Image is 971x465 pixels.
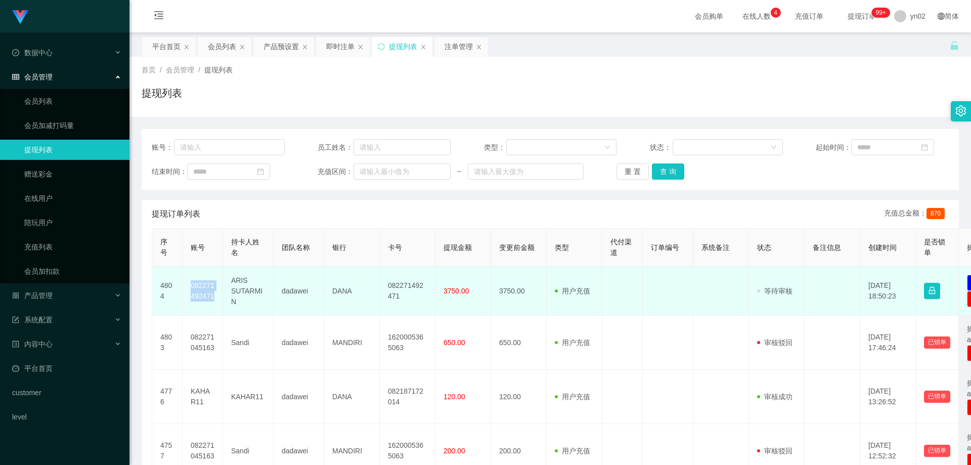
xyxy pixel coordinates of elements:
[555,287,590,295] span: 用户充值
[924,336,950,349] button: 已锁单
[380,370,435,424] td: 082187172014
[444,339,465,347] span: 650.00
[358,44,364,50] i: 图标: close
[12,383,121,403] a: customer
[420,44,426,50] i: 图标: close
[24,91,121,111] a: 会员列表
[191,243,205,251] span: 账号
[152,267,183,316] td: 4804
[183,316,223,370] td: 082271045163
[223,267,274,316] td: ARIS SUTARMIN
[771,8,781,18] sup: 4
[816,142,851,153] span: 起始时间：
[871,8,890,18] sup: 292
[843,13,881,20] span: 提现订单
[231,238,259,257] span: 持卡人姓名
[555,393,590,401] span: 用户充值
[152,316,183,370] td: 4803
[926,208,945,219] span: 870
[476,44,482,50] i: 图标: close
[24,188,121,208] a: 在线用户
[652,163,684,180] button: 查 询
[12,316,53,324] span: 系统配置
[555,339,590,347] span: 用户充值
[884,208,949,220] div: 充值总金额：
[183,370,223,424] td: KAHAR11
[444,393,465,401] span: 120.00
[491,316,547,370] td: 650.00
[12,358,121,378] a: 图标: dashboard平台首页
[924,445,950,457] button: 已锁单
[24,261,121,281] a: 会员加扣款
[444,447,465,455] span: 200.00
[860,267,916,316] td: [DATE] 18:50:23
[326,37,355,56] div: 即时注单
[484,142,507,153] span: 类型：
[491,267,547,316] td: 3750.00
[380,316,435,370] td: 1620005365063
[12,341,19,348] i: 图标: profile
[152,142,174,153] span: 账号：
[813,243,841,251] span: 备注信息
[24,213,121,233] a: 陪玩用户
[955,105,966,116] i: 图标: setting
[757,287,792,295] span: 等待审核
[12,49,19,56] i: 图标: check-circle-o
[183,267,223,316] td: 082271492471
[737,13,776,20] span: 在线人数
[950,41,959,50] i: 图标: unlock
[389,37,417,56] div: 提现列表
[774,8,777,18] p: 4
[152,370,183,424] td: 4776
[771,144,777,151] i: 图标: down
[198,66,200,74] span: /
[318,166,353,177] span: 充值区间：
[223,370,274,424] td: KAHAR11
[324,316,380,370] td: MANDIRI
[555,447,590,455] span: 用户充值
[239,44,245,50] i: 图标: close
[12,291,53,300] span: 产品管理
[174,139,285,155] input: 请输入
[616,163,649,180] button: 重 置
[354,163,451,180] input: 请输入最小值为
[142,66,156,74] span: 首页
[12,49,53,57] span: 数据中心
[610,238,632,257] span: 代付渠道
[152,166,187,177] span: 结束时间：
[152,208,200,220] span: 提现订单列表
[12,292,19,299] i: 图标: appstore-o
[318,142,353,153] span: 员工姓名：
[142,1,176,33] i: 图标: menu-fold
[701,243,730,251] span: 系统备注
[757,339,792,347] span: 审核驳回
[24,140,121,160] a: 提现列表
[860,316,916,370] td: [DATE] 17:46:24
[491,370,547,424] td: 120.00
[938,13,945,20] i: 图标: global
[142,86,182,101] h1: 提现列表
[332,243,346,251] span: 银行
[354,139,451,155] input: 请输入
[651,243,679,251] span: 订单编号
[24,115,121,136] a: 会员加减打码量
[160,238,167,257] span: 序号
[757,393,792,401] span: 审核成功
[302,44,308,50] i: 图标: close
[499,243,535,251] span: 变更前金额
[790,13,828,20] span: 充值订单
[12,407,121,427] a: level
[274,267,324,316] td: dadawei
[324,267,380,316] td: DANA
[757,243,771,251] span: 状态
[324,370,380,424] td: DANA
[924,283,940,299] button: 图标: lock
[12,316,19,323] i: 图标: form
[444,287,469,295] span: 3750.00
[604,144,610,151] i: 图标: down
[282,243,310,251] span: 团队名称
[152,37,181,56] div: 平台首页
[184,44,190,50] i: 图标: close
[166,66,194,74] span: 会员管理
[204,66,233,74] span: 提现列表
